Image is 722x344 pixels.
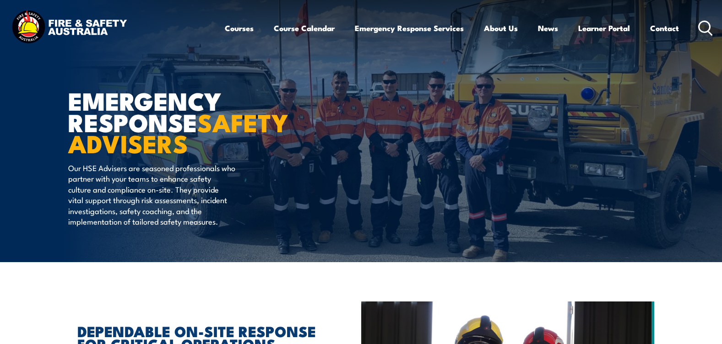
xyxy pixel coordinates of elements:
h1: EMERGENCY RESPONSE [68,90,294,154]
strong: SAFETY ADVISERS [68,102,288,162]
a: Contact [650,16,679,40]
a: Courses [225,16,254,40]
a: News [538,16,558,40]
a: Learner Portal [578,16,630,40]
a: Course Calendar [274,16,335,40]
a: About Us [484,16,518,40]
p: Our HSE Advisers are seasoned professionals who partner with your teams to enhance safety culture... [68,162,235,226]
a: Emergency Response Services [355,16,464,40]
